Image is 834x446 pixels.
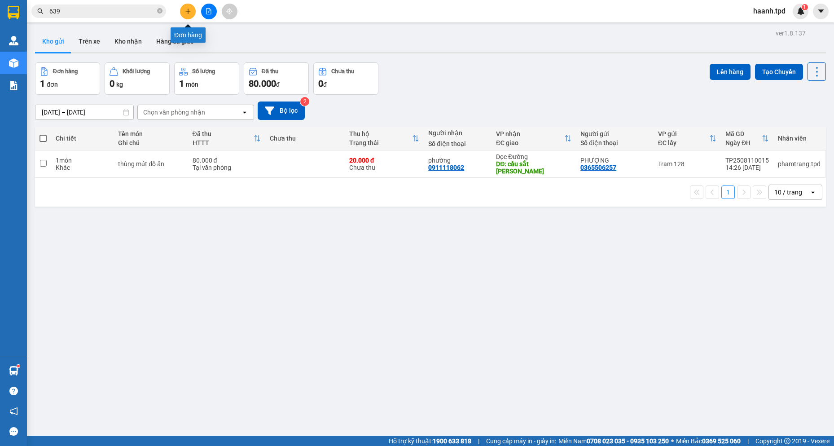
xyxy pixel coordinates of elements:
[226,8,233,14] span: aim
[331,68,354,75] div: Chưa thu
[676,436,741,446] span: Miền Bắc
[587,437,669,445] strong: 0708 023 035 - 0935 103 250
[496,153,571,160] div: Dọc Đường
[241,109,248,116] svg: open
[580,130,649,137] div: Người gửi
[486,436,556,446] span: Cung cấp máy in - giấy in:
[433,437,471,445] strong: 1900 633 818
[349,130,413,137] div: Thu hộ
[803,4,806,10] span: 1
[47,81,58,88] span: đơn
[428,129,487,137] div: Người nhận
[345,127,424,150] th: Toggle SortBy
[9,387,18,395] span: question-circle
[492,127,576,150] th: Toggle SortBy
[323,81,327,88] span: đ
[776,28,806,38] div: ver 1.8.137
[817,7,825,15] span: caret-down
[9,81,18,90] img: solution-icon
[244,62,309,95] button: Đã thu80.000đ
[725,139,762,146] div: Ngày ĐH
[193,130,254,137] div: Đã thu
[157,8,162,13] span: close-circle
[496,139,564,146] div: ĐC giao
[49,6,155,16] input: Tìm tên, số ĐT hoặc mã đơn
[349,157,420,171] div: Chưa thu
[17,365,20,367] sup: 1
[186,81,198,88] span: món
[118,160,183,168] div: thùng mút đồ ăn
[8,6,19,19] img: logo-vxr
[276,81,280,88] span: đ
[116,81,123,88] span: kg
[802,4,808,10] sup: 1
[9,58,18,68] img: warehouse-icon
[110,78,114,89] span: 0
[193,157,261,164] div: 80.000 đ
[192,68,215,75] div: Số lượng
[56,157,109,164] div: 1 món
[313,62,378,95] button: Chưa thu0đ
[193,164,261,171] div: Tại văn phòng
[258,102,305,120] button: Bộ lọc
[71,31,107,52] button: Trên xe
[9,366,18,375] img: warehouse-icon
[270,135,340,142] div: Chưa thu
[496,130,564,137] div: VP nhận
[778,135,821,142] div: Nhân viên
[478,436,479,446] span: |
[496,160,571,175] div: DĐ: cầu sắt đỗ xuân hợp
[206,8,212,14] span: file-add
[193,139,254,146] div: HTTT
[809,189,816,196] svg: open
[35,62,100,95] button: Đơn hàng1đơn
[157,7,162,16] span: close-circle
[40,78,45,89] span: 1
[35,105,133,119] input: Select a date range.
[35,31,71,52] button: Kho gửi
[654,127,721,150] th: Toggle SortBy
[778,160,821,168] div: phamtrang.tpd
[118,130,183,137] div: Tên món
[725,157,769,164] div: TP2508110015
[746,5,793,17] span: haanh.tpd
[123,68,150,75] div: Khối lượng
[755,64,803,80] button: Tạo Chuyến
[318,78,323,89] span: 0
[558,436,669,446] span: Miền Nam
[428,164,464,171] div: 0911118062
[658,160,716,168] div: Trạm 128
[813,4,829,19] button: caret-down
[580,164,616,171] div: 0365506257
[37,8,44,14] span: search
[143,108,205,117] div: Chọn văn phòng nhận
[349,157,420,164] div: 20.000 đ
[710,64,751,80] button: Lên hàng
[658,139,709,146] div: ĐC lấy
[784,438,790,444] span: copyright
[149,31,201,52] button: Hàng đã giao
[721,127,773,150] th: Toggle SortBy
[180,4,196,19] button: plus
[774,188,802,197] div: 10 / trang
[9,427,18,436] span: message
[179,78,184,89] span: 1
[222,4,237,19] button: aim
[9,36,18,45] img: warehouse-icon
[262,68,278,75] div: Đã thu
[702,437,741,445] strong: 0369 525 060
[797,7,805,15] img: icon-new-feature
[249,78,276,89] span: 80.000
[349,139,413,146] div: Trạng thái
[428,140,487,147] div: Số điện thoại
[56,164,109,171] div: Khác
[725,130,762,137] div: Mã GD
[389,436,471,446] span: Hỗ trợ kỹ thuật:
[201,4,217,19] button: file-add
[428,157,487,164] div: phường
[105,62,170,95] button: Khối lượng0kg
[300,97,309,106] sup: 2
[107,31,149,52] button: Kho nhận
[188,127,266,150] th: Toggle SortBy
[580,157,649,164] div: PHƯỢNG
